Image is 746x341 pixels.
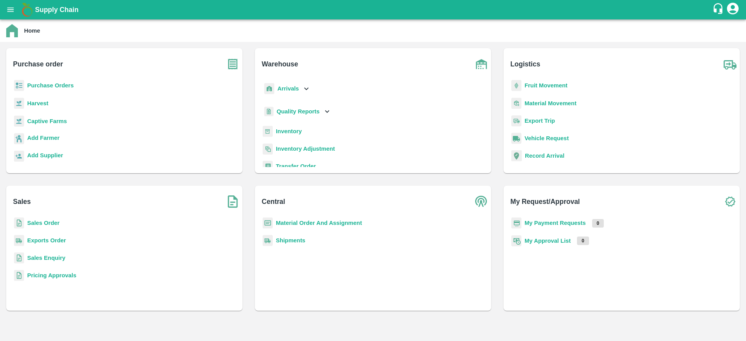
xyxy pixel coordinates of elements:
[6,24,18,37] img: home
[27,118,67,124] a: Captive Farms
[511,217,521,229] img: payment
[525,135,569,141] a: Vehicle Request
[525,100,577,106] a: Material Movement
[525,118,555,124] a: Export Trip
[13,196,31,207] b: Sales
[592,219,604,228] p: 0
[14,133,24,144] img: farmer
[511,115,521,127] img: delivery
[472,54,491,74] img: warehouse
[27,151,63,162] a: Add Supplier
[223,54,242,74] img: purchase
[525,220,586,226] a: My Payment Requests
[14,115,24,127] img: harvest
[14,235,24,246] img: shipments
[276,128,302,134] a: Inventory
[726,2,740,18] div: account of current user
[577,237,589,245] p: 0
[525,238,571,244] a: My Approval List
[525,82,568,89] a: Fruit Movement
[511,235,521,247] img: approval
[511,196,580,207] b: My Request/Approval
[276,163,316,169] a: Transfer Order
[27,135,59,141] b: Add Farmer
[14,270,24,281] img: sales
[472,192,491,211] img: central
[13,59,63,70] b: Purchase order
[511,59,540,70] b: Logistics
[277,85,299,92] b: Arrivals
[511,133,521,144] img: vehicle
[223,192,242,211] img: soSales
[14,97,24,109] img: harvest
[14,217,24,229] img: sales
[27,152,63,158] b: Add Supplier
[27,237,66,244] a: Exports Order
[263,143,273,155] img: inventory
[27,272,76,278] a: Pricing Approvals
[27,134,59,144] a: Add Farmer
[263,104,331,120] div: Quality Reports
[27,255,65,261] a: Sales Enquiry
[263,235,273,246] img: shipments
[276,220,362,226] a: Material Order And Assignment
[27,220,59,226] a: Sales Order
[263,80,311,97] div: Arrivals
[262,59,298,70] b: Warehouse
[264,83,274,94] img: whArrival
[511,80,521,91] img: fruit
[276,146,335,152] a: Inventory Adjustment
[24,28,40,34] b: Home
[19,2,35,17] img: logo
[525,153,565,159] a: Record Arrival
[511,150,522,161] img: recordArrival
[712,3,726,17] div: customer-support
[27,82,74,89] a: Purchase Orders
[264,107,274,117] img: qualityReport
[35,6,78,14] b: Supply Chain
[14,151,24,162] img: supplier
[14,252,24,264] img: sales
[263,126,273,137] img: whInventory
[720,54,740,74] img: truck
[14,80,24,91] img: reciept
[263,217,273,229] img: centralMaterial
[263,161,273,172] img: whTransfer
[27,100,48,106] a: Harvest
[2,1,19,19] button: open drawer
[35,4,712,15] a: Supply Chain
[276,237,305,244] a: Shipments
[511,97,521,109] img: material
[720,192,740,211] img: check
[262,196,285,207] b: Central
[277,108,320,115] b: Quality Reports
